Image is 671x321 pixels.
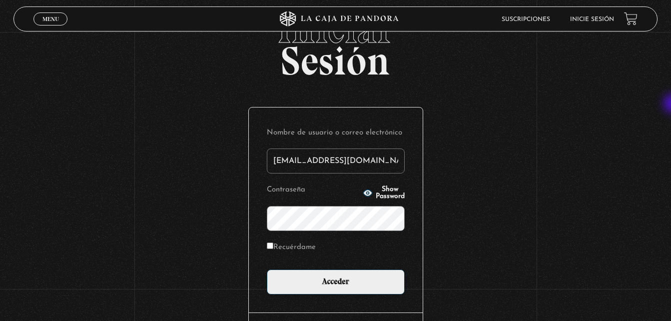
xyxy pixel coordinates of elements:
span: Iniciar [13,9,658,49]
h2: Sesión [13,9,658,73]
input: Acceder [267,269,405,294]
input: Recuérdame [267,242,273,249]
span: Cerrar [39,24,62,31]
a: Inicie sesión [570,16,614,22]
label: Contraseña [267,182,360,198]
a: View your shopping cart [624,12,638,25]
button: Show Password [363,186,405,200]
label: Nombre de usuario o correo electrónico [267,125,405,141]
span: Menu [42,16,59,22]
a: Suscripciones [502,16,550,22]
label: Recuérdame [267,240,316,255]
span: Show Password [376,186,405,200]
